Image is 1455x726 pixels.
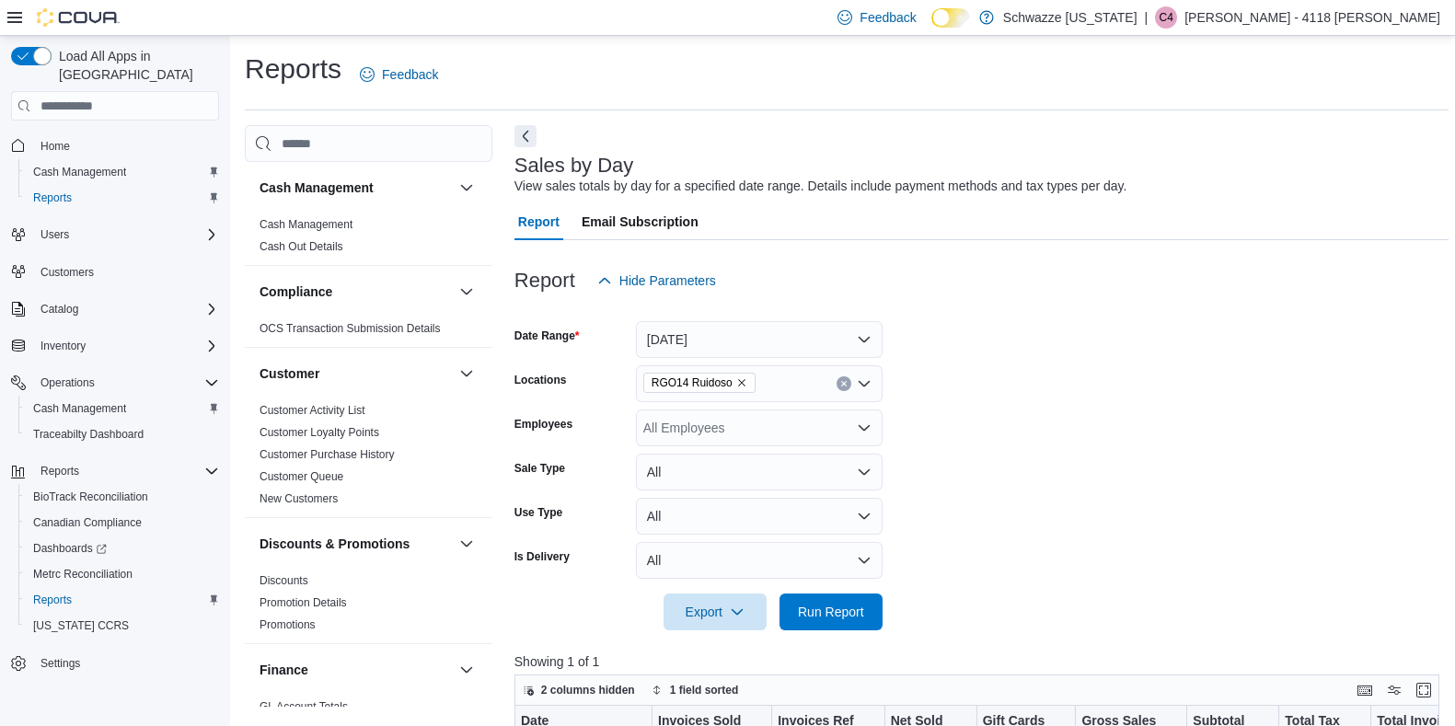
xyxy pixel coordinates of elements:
[18,536,226,561] a: Dashboards
[33,427,144,442] span: Traceabilty Dashboard
[931,28,932,29] span: Dark Mode
[245,213,492,265] div: Cash Management
[4,458,226,484] button: Reports
[260,535,410,553] h3: Discounts & Promotions
[33,372,102,394] button: Operations
[260,217,352,232] span: Cash Management
[260,282,452,301] button: Compliance
[456,281,478,303] button: Compliance
[18,484,226,510] button: BioTrack Reconciliation
[1155,6,1177,29] div: Clint - 4118 Silverthorn
[4,259,226,285] button: Customers
[33,515,142,530] span: Canadian Compliance
[26,537,114,559] a: Dashboards
[1354,679,1376,701] button: Keyboard shortcuts
[18,613,226,639] button: [US_STATE] CCRS
[40,339,86,353] span: Inventory
[779,593,883,630] button: Run Report
[798,603,864,621] span: Run Report
[26,615,136,637] a: [US_STATE] CCRS
[40,139,70,154] span: Home
[26,486,219,508] span: BioTrack Reconciliation
[4,370,226,396] button: Operations
[18,587,226,613] button: Reports
[33,401,126,416] span: Cash Management
[456,659,478,681] button: Finance
[33,541,107,556] span: Dashboards
[514,505,562,520] label: Use Type
[514,652,1449,671] p: Showing 1 of 1
[514,417,572,432] label: Employees
[4,650,226,676] button: Settings
[26,589,79,611] a: Reports
[18,159,226,185] button: Cash Management
[33,490,148,504] span: BioTrack Reconciliation
[652,374,733,392] span: RGO14 Ruidoso
[514,125,537,147] button: Next
[514,177,1127,196] div: View sales totals by day for a specified date range. Details include payment methods and tax type...
[514,270,575,292] h3: Report
[260,595,347,610] span: Promotion Details
[644,679,746,701] button: 1 field sorted
[260,661,452,679] button: Finance
[37,8,120,27] img: Cova
[636,321,883,358] button: [DATE]
[40,656,80,671] span: Settings
[582,203,699,240] span: Email Subscription
[456,363,478,385] button: Customer
[33,135,77,157] a: Home
[33,133,219,156] span: Home
[541,683,635,697] span: 2 columns hidden
[260,470,343,483] a: Customer Queue
[260,364,452,383] button: Customer
[40,464,79,478] span: Reports
[33,372,219,394] span: Operations
[518,203,560,240] span: Report
[26,615,219,637] span: Washington CCRS
[33,335,93,357] button: Inventory
[18,185,226,211] button: Reports
[33,567,133,582] span: Metrc Reconciliation
[260,573,308,588] span: Discounts
[33,224,219,246] span: Users
[260,179,452,197] button: Cash Management
[4,222,226,248] button: Users
[26,537,219,559] span: Dashboards
[664,593,767,630] button: Export
[382,65,438,84] span: Feedback
[260,574,308,587] a: Discounts
[26,563,140,585] a: Metrc Reconciliation
[33,460,87,482] button: Reports
[260,535,452,553] button: Discounts & Promotions
[245,51,341,87] h1: Reports
[860,8,916,27] span: Feedback
[1184,6,1440,29] p: [PERSON_NAME] - 4118 [PERSON_NAME]
[1160,6,1173,29] span: C4
[515,679,642,701] button: 2 columns hidden
[40,227,69,242] span: Users
[40,302,78,317] span: Catalog
[260,282,332,301] h3: Compliance
[619,271,716,290] span: Hide Parameters
[590,262,723,299] button: Hide Parameters
[4,333,226,359] button: Inventory
[675,593,756,630] span: Export
[636,454,883,490] button: All
[26,187,219,209] span: Reports
[837,376,851,391] button: Clear input
[514,155,634,177] h3: Sales by Day
[260,492,338,505] a: New Customers
[260,404,365,417] a: Customer Activity List
[33,298,219,320] span: Catalog
[4,132,226,158] button: Home
[260,321,441,336] span: OCS Transaction Submission Details
[260,700,348,713] a: GL Account Totals
[18,510,226,536] button: Canadian Compliance
[260,618,316,631] a: Promotions
[33,260,219,283] span: Customers
[245,570,492,643] div: Discounts & Promotions
[260,447,395,462] span: Customer Purchase History
[26,161,133,183] a: Cash Management
[26,187,79,209] a: Reports
[260,426,379,439] a: Customer Loyalty Points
